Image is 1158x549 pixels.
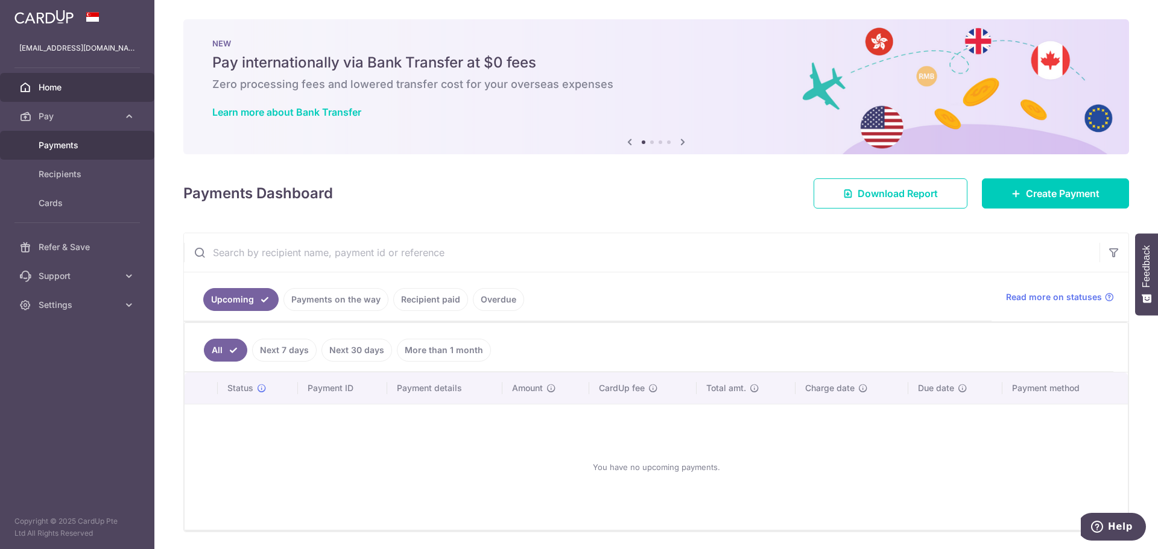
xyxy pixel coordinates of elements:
span: Recipients [39,168,118,180]
span: Payments [39,139,118,151]
iframe: Opens a widget where you can find more information [1081,513,1146,543]
span: Support [39,270,118,282]
a: Recipient paid [393,288,468,311]
a: Next 7 days [252,339,317,362]
p: NEW [212,39,1100,48]
th: Payment method [1002,372,1128,404]
span: Amount [512,382,543,394]
span: Download Report [858,186,938,201]
span: Charge date [805,382,855,394]
span: CardUp fee [599,382,645,394]
span: Due date [918,382,954,394]
img: Bank transfer banner [183,19,1129,154]
h6: Zero processing fees and lowered transfer cost for your overseas expenses [212,77,1100,92]
th: Payment ID [298,372,387,404]
span: Total amt. [706,382,746,394]
h5: Pay internationally via Bank Transfer at $0 fees [212,53,1100,72]
a: Download Report [814,178,967,209]
a: Payments on the way [283,288,388,311]
a: Next 30 days [321,339,392,362]
h4: Payments Dashboard [183,183,333,204]
a: Upcoming [203,288,279,311]
span: Settings [39,299,118,311]
span: Cards [39,197,118,209]
p: [EMAIL_ADDRESS][DOMAIN_NAME] [19,42,135,54]
a: Create Payment [982,178,1129,209]
img: CardUp [14,10,74,24]
span: Refer & Save [39,241,118,253]
button: Feedback - Show survey [1135,233,1158,315]
a: Read more on statuses [1006,291,1114,303]
a: Overdue [473,288,524,311]
span: Status [227,382,253,394]
input: Search by recipient name, payment id or reference [184,233,1099,272]
span: Read more on statuses [1006,291,1102,303]
span: Pay [39,110,118,122]
span: Home [39,81,118,93]
a: More than 1 month [397,339,491,362]
a: Learn more about Bank Transfer [212,106,361,118]
a: All [204,339,247,362]
th: Payment details [387,372,503,404]
div: You have no upcoming payments. [199,414,1113,520]
span: Feedback [1141,245,1152,287]
span: Create Payment [1026,186,1099,201]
